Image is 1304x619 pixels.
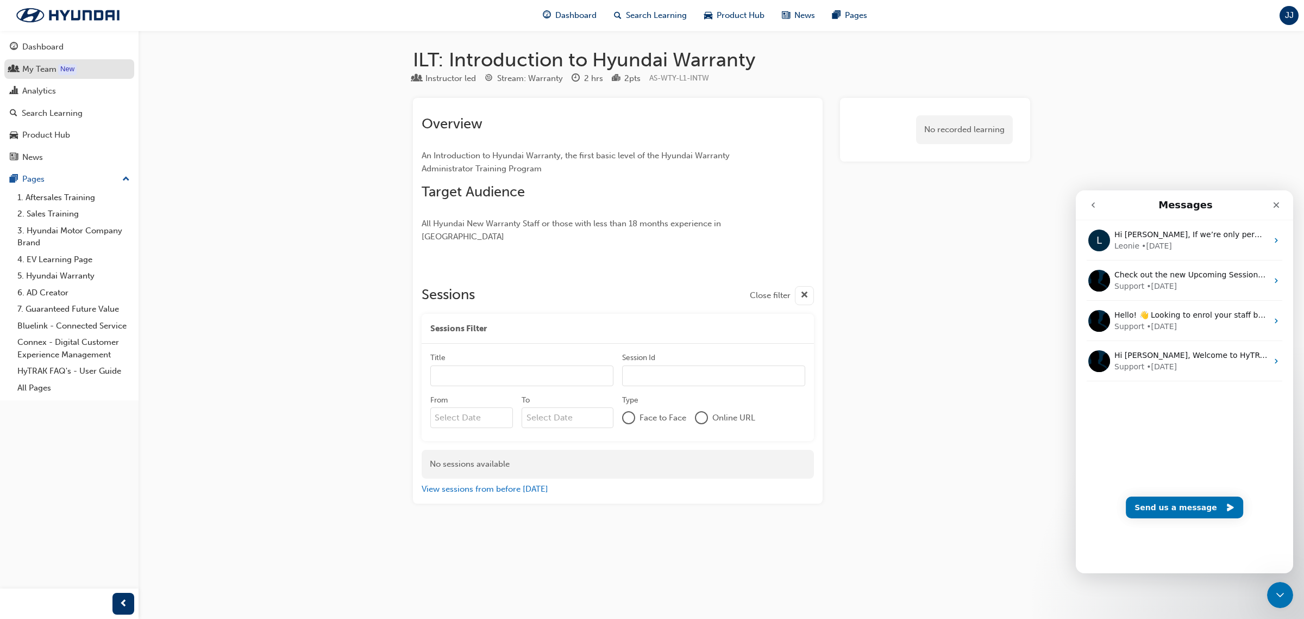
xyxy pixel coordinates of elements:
[1267,582,1293,608] iframe: Intercom live chat
[845,9,867,22] span: Pages
[10,109,17,119] span: search-icon
[22,129,70,141] div: Product Hub
[4,103,134,123] a: Search Learning
[13,206,134,222] a: 2. Sales Training
[522,407,613,428] input: To
[4,169,134,189] button: Pages
[4,35,134,169] button: DashboardMy TeamAnalyticsSearch LearningProduct HubNews
[522,395,530,406] div: To
[497,72,563,85] div: Stream: Warranty
[626,9,687,22] span: Search Learning
[13,318,134,335] a: Bluelink - Connected Service
[622,352,655,363] div: Session Id
[413,72,476,85] div: Type
[10,86,18,96] span: chart-icon
[430,366,613,386] input: Title
[13,363,134,380] a: HyTRAK FAQ's - User Guide
[584,72,603,85] div: 2 hrs
[422,115,482,132] span: Overview
[12,160,34,182] img: Profile image for Support
[120,597,128,611] span: prev-icon
[422,483,548,496] button: View sessions from before [DATE]
[832,9,841,22] span: pages-icon
[122,172,130,187] span: up-icon
[422,286,475,305] h2: Sessions
[614,9,622,22] span: search-icon
[422,183,525,200] span: Target Audience
[750,289,791,302] span: Close filter
[13,189,134,206] a: 1. Aftersales Training
[649,73,709,83] span: Learning resource code
[824,4,876,27] a: pages-iconPages
[534,4,605,27] a: guage-iconDashboard
[50,306,167,328] button: Send us a message
[71,131,101,142] div: • [DATE]
[13,301,134,318] a: 7. Guaranteed Future Value
[422,151,732,174] span: An Introduction to Hyundai Warranty, the first basic level of the Hyundai Warranty Administrator ...
[622,366,805,386] input: Session Id
[22,85,56,97] div: Analytics
[4,37,134,57] a: Dashboard
[572,74,580,84] span: clock-icon
[1280,6,1299,25] button: JJ
[750,286,814,305] button: Close filter
[39,40,1126,48] span: Hi [PERSON_NAME], If we’re only permitted to have one CRM (Customer Relations Manager), and updat...
[22,151,43,164] div: News
[422,219,723,242] span: All Hyundai New Warranty Staff or those with less than 18 months experience in [GEOGRAPHIC_DATA]
[413,48,1030,72] h1: ILT: Introduction to Hyundai Warranty
[1285,9,1294,22] span: JJ
[794,9,815,22] span: News
[782,9,790,22] span: news-icon
[12,120,34,141] img: Profile image for Support
[39,120,751,129] span: Hello! 👋 Looking to enrol your staff but don't know how? Check out our FAQ on enrolling your team...
[4,125,134,145] a: Product Hub
[4,147,134,168] a: News
[773,4,824,27] a: news-iconNews
[712,412,755,424] span: Online URL
[22,41,64,53] div: Dashboard
[425,72,476,85] div: Instructor led
[39,131,68,142] div: Support
[39,80,588,89] span: Check out the new Upcoming Sessions feature! Interact with sessions on the calendar to view your ...
[22,63,57,76] div: My Team
[717,9,764,22] span: Product Hub
[71,90,101,102] div: • [DATE]
[543,9,551,22] span: guage-icon
[800,289,808,302] span: cross-icon
[622,395,638,406] div: Type
[5,4,130,27] img: Trak
[430,395,448,406] div: From
[695,4,773,27] a: car-iconProduct Hub
[10,42,18,52] span: guage-icon
[10,153,18,163] span: news-icon
[430,352,446,363] div: Title
[39,90,68,102] div: Support
[10,175,18,184] span: pages-icon
[413,74,421,84] span: learningResourceType_INSTRUCTOR_LED-icon
[422,450,814,479] div: No sessions available
[605,4,695,27] a: search-iconSearch Learning
[624,72,641,85] div: 2 pts
[13,380,134,397] a: All Pages
[430,407,513,428] input: From
[704,9,712,22] span: car-icon
[612,74,620,84] span: podium-icon
[13,222,134,251] a: 3. Hyundai Motor Company Brand
[4,59,134,79] a: My Team
[640,412,686,424] span: Face to Face
[66,50,96,61] div: • [DATE]
[12,79,34,101] img: Profile image for Support
[4,81,134,101] a: Analytics
[10,131,18,140] span: car-icon
[39,50,64,61] div: Leonie
[13,251,134,268] a: 4. EV Learning Page
[13,284,134,301] a: 6. AD Creator
[572,72,603,85] div: Duration
[71,171,101,182] div: • [DATE]
[612,72,641,85] div: Points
